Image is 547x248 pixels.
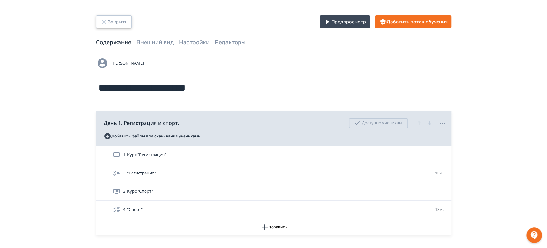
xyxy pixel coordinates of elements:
span: 3. Курс "Спорт" [123,188,153,195]
span: 10м. [435,170,444,176]
div: Доступно ученикам [349,118,408,128]
span: 2. "Регистрация" [123,170,156,176]
a: Внешний вид [137,39,174,46]
a: Настройки [179,39,210,46]
a: Редакторы [215,39,246,46]
div: 4. "Спорт"13м. [96,201,451,219]
a: Содержание [96,39,131,46]
div: 3. Курс "Спорт" [96,182,451,201]
span: 4. "Спорт" [123,207,143,213]
button: Предпросмотр [320,15,370,28]
span: [PERSON_NAME] [111,60,144,66]
div: 2. "Регистрация"10м. [96,164,451,182]
button: Добавить [96,219,451,235]
span: 1. Курс "Регистрация" [123,152,166,158]
span: День 1. Регистрация и спорт. [104,119,179,127]
span: 13м. [435,207,444,212]
button: Добавить файлы для скачивания учениками [104,131,201,141]
button: Добавить поток обучения [375,15,451,28]
button: Закрыть [96,15,132,28]
div: 1. Курс "Регистрация" [96,146,451,164]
